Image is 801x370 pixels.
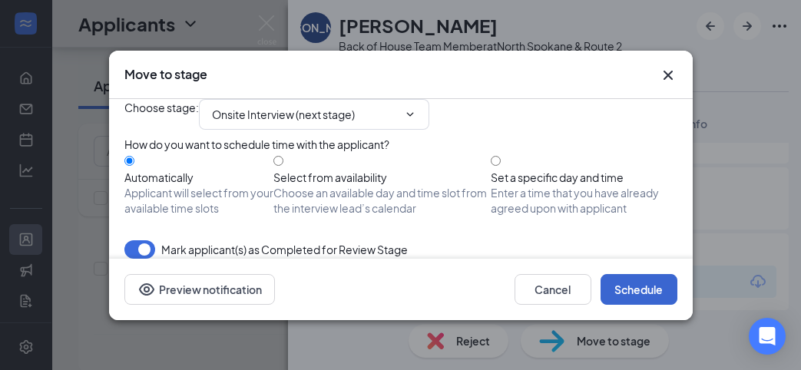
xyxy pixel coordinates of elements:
span: Choose an available day and time slot from the interview lead’s calendar [273,185,492,216]
svg: Eye [137,280,156,299]
span: Applicant will select from your available time slots [124,185,273,216]
button: Schedule [601,274,677,305]
div: Open Intercom Messenger [749,318,786,355]
div: Automatically [124,170,273,185]
span: Enter a time that you have already agreed upon with applicant [491,185,677,216]
div: How do you want to schedule time with the applicant? [124,136,677,153]
h3: Move to stage [124,66,207,83]
button: Cancel [515,274,591,305]
span: Mark applicant(s) as Completed for Review Stage [161,240,408,259]
svg: Cross [659,66,677,84]
button: Close [659,66,677,84]
span: Choose stage : [124,99,199,130]
div: Select from availability [273,170,492,185]
div: Set a specific day and time [491,170,677,185]
svg: ChevronDown [404,108,416,121]
button: Preview notificationEye [124,274,275,305]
